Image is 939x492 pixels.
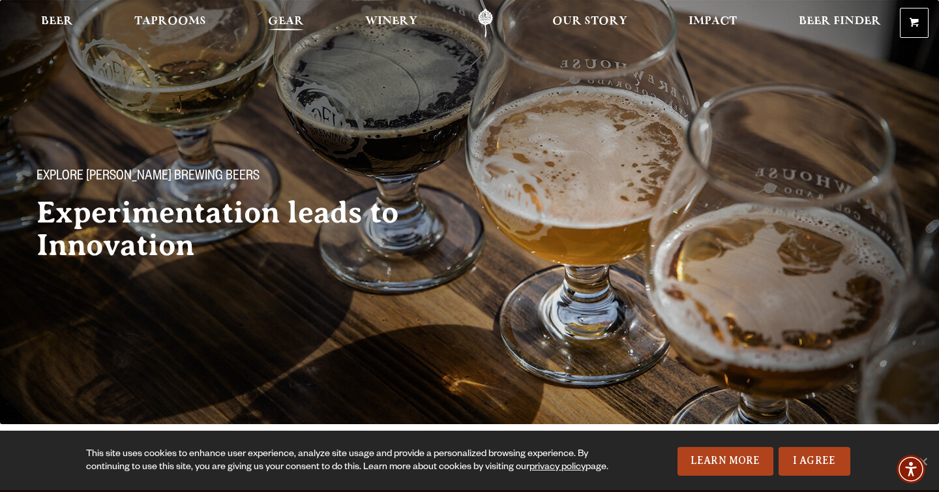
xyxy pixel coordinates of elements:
[680,8,745,38] a: Impact
[689,16,737,27] span: Impact
[544,8,636,38] a: Our Story
[357,8,426,38] a: Winery
[897,455,925,484] div: Accessibility Menu
[790,8,889,38] a: Beer Finder
[268,16,304,27] span: Gear
[799,16,881,27] span: Beer Finder
[41,16,73,27] span: Beer
[461,8,510,38] a: Odell Home
[552,16,627,27] span: Our Story
[86,448,610,474] div: This site uses cookies to enhance user experience, analyze site usage and provide a personalized ...
[779,447,850,476] a: I Agree
[126,8,215,38] a: Taprooms
[37,196,443,262] h2: Experimentation leads to Innovation
[678,447,773,476] a: Learn More
[37,169,260,186] span: Explore [PERSON_NAME] Brewing Beers
[529,463,586,473] a: privacy policy
[33,8,82,38] a: Beer
[260,8,312,38] a: Gear
[134,16,206,27] span: Taprooms
[365,16,417,27] span: Winery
